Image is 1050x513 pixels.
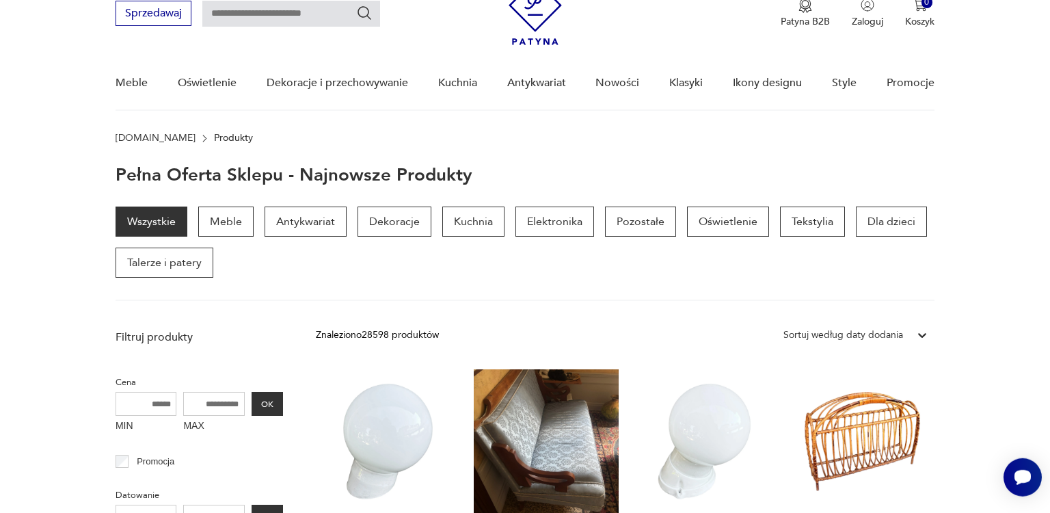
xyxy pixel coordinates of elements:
a: Style [832,57,857,109]
div: Znaleziono 28598 produktów [316,328,439,343]
a: Oświetlenie [178,57,237,109]
label: MAX [183,416,245,438]
p: Promocja [137,454,174,469]
a: Pozostałe [605,207,676,237]
div: Sortuj według daty dodania [783,328,903,343]
a: Promocje [887,57,934,109]
a: Dekoracje [358,207,431,237]
a: Talerze i patery [116,248,213,278]
a: Dla dzieci [856,207,927,237]
p: Patyna B2B [781,15,830,28]
a: Wszystkie [116,207,187,237]
button: Szukaj [356,5,373,21]
p: Datowanie [116,488,283,503]
p: Produkty [214,133,253,144]
label: MIN [116,416,177,438]
button: Sprzedawaj [116,1,191,26]
a: Tekstylia [780,207,845,237]
p: Zaloguj [852,15,883,28]
iframe: Smartsupp widget button [1004,458,1042,497]
a: Kuchnia [442,207,504,237]
a: [DOMAIN_NAME] [116,133,196,144]
p: Koszyk [905,15,934,28]
a: Meble [198,207,254,237]
button: OK [252,392,283,416]
a: Oświetlenie [687,207,769,237]
h1: Pełna oferta sklepu - najnowsze produkty [116,166,472,185]
a: Kuchnia [438,57,477,109]
a: Nowości [595,57,639,109]
p: Filtruj produkty [116,330,283,345]
p: Cena [116,375,283,390]
a: Antykwariat [265,207,347,237]
a: Antykwariat [507,57,566,109]
a: Ikony designu [733,57,802,109]
a: Sprzedawaj [116,10,191,19]
a: Dekoracje i przechowywanie [267,57,408,109]
a: Elektronika [515,207,594,237]
a: Klasyki [669,57,703,109]
a: Meble [116,57,148,109]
